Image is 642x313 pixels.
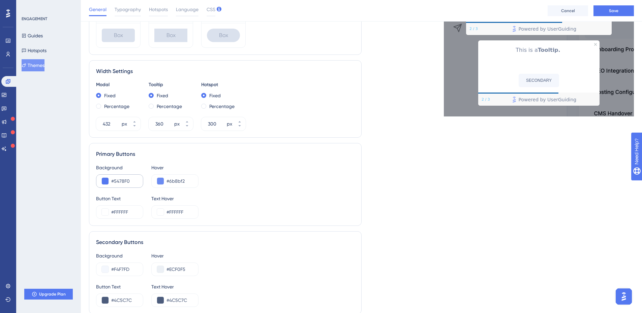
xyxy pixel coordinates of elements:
span: Powered by UserGuiding [519,96,577,104]
span: Need Help? [16,2,42,10]
label: Fixed [104,92,116,100]
div: Hover [151,252,198,260]
div: px [227,120,232,128]
div: Close Preview [594,43,597,46]
button: px [181,124,193,131]
div: Box [207,29,240,42]
label: Fixed [209,92,221,100]
button: px [128,117,141,124]
div: Box [102,29,135,42]
div: px [174,120,180,128]
div: Background [96,252,143,260]
span: CSS [207,5,215,13]
button: px [234,124,246,131]
input: px [155,120,173,128]
span: Powered by UserGuiding [519,25,577,33]
div: Modal [96,81,141,89]
button: px [181,117,193,124]
span: Save [609,8,618,13]
button: SECONDARY [519,74,559,87]
div: Button Text [96,283,143,291]
button: Themes [22,59,44,71]
label: Percentage [209,102,235,110]
button: px [128,124,141,131]
span: Cancel [561,8,575,13]
div: Width Settings [96,67,355,75]
div: Primary Buttons [96,150,355,158]
button: Guides [22,30,43,42]
span: Typography [115,5,141,13]
label: Fixed [157,92,168,100]
label: Percentage [157,102,182,110]
b: Tooltip. [538,47,560,53]
div: Text Hover [151,283,198,291]
div: Step 2 of 3 [482,97,490,102]
p: This is a [484,46,594,55]
button: px [234,117,246,124]
div: Text Hover [151,195,198,203]
div: Hover [151,164,198,172]
div: Button Text [96,195,143,203]
div: Secondary Buttons [96,238,355,246]
div: px [122,120,127,128]
span: Language [176,5,198,13]
label: Percentage [104,102,129,110]
button: Save [593,5,634,16]
input: px [103,120,120,128]
div: Box [154,29,187,42]
span: Upgrade Plan [39,291,66,297]
div: Footer [466,23,612,35]
button: Cancel [548,5,588,16]
button: Hotspots [22,44,47,57]
div: Hotspot [201,81,246,89]
span: Hotspots [149,5,168,13]
div: Footer [478,94,600,106]
div: ENGAGEMENT [22,16,47,22]
div: Tooltip [149,81,193,89]
input: px [208,120,225,128]
div: Background [96,164,143,172]
div: Step 2 of 3 [469,26,478,32]
span: General [89,5,106,13]
button: Upgrade Plan [24,289,73,300]
iframe: UserGuiding AI Assistant Launcher [614,286,634,307]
